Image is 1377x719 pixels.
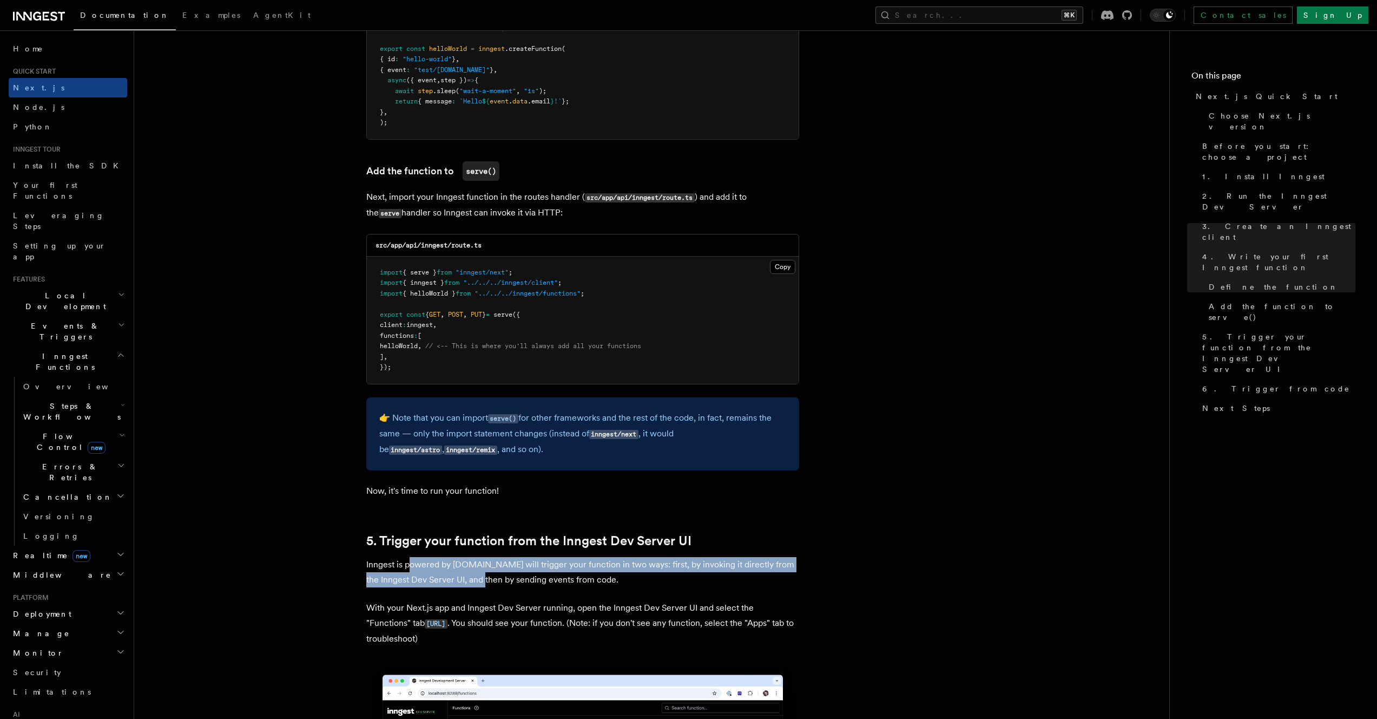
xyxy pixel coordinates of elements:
[9,290,118,312] span: Local Development
[380,55,395,63] span: { id
[488,414,518,423] code: serve()
[403,321,406,329] span: :
[176,3,247,29] a: Examples
[366,533,691,548] a: 5. Trigger your function from the Inngest Dev Server UI
[444,279,459,286] span: from
[437,76,440,84] span: ,
[471,45,475,53] span: =
[1209,110,1355,132] span: Choose Next.js version
[13,688,91,696] span: Limitations
[9,347,127,377] button: Inngest Functions
[380,332,414,339] span: functions
[406,311,425,318] span: const
[366,483,799,499] p: Now, it's time to run your function!
[380,119,387,126] span: );
[444,24,459,31] span: from
[9,39,127,58] a: Home
[9,648,64,658] span: Monitor
[380,353,384,361] span: ]
[13,103,64,112] span: Node.js
[19,492,113,502] span: Cancellation
[9,175,127,206] a: Your first Functions
[366,600,799,646] p: With your Next.js app and Inngest Dev Server running, open the Inngest Dev Server UI and select t...
[74,3,176,30] a: Documentation
[524,87,539,95] span: "1s"
[9,609,71,619] span: Deployment
[403,24,444,31] span: { inngest }
[463,24,501,31] span: "./client"
[406,76,437,84] span: ({ event
[380,311,403,318] span: export
[19,457,127,487] button: Errors & Retries
[9,682,127,702] a: Limitations
[1198,167,1355,186] a: 1. Install Inngest
[9,316,127,347] button: Events & Triggers
[1194,6,1293,24] a: Contact sales
[516,87,520,95] span: ,
[380,269,403,276] span: import
[585,193,695,202] code: src/app/api/inngest/route.ts
[1202,141,1355,162] span: Before you start: choose a project
[418,87,433,95] span: step
[1209,282,1338,292] span: Define the function
[406,321,433,329] span: inngest
[379,209,401,218] code: serve
[429,311,440,318] span: GET
[380,45,403,53] span: export
[444,446,497,455] code: inngest/remix
[13,668,61,677] span: Security
[501,24,505,31] span: ;
[433,321,437,329] span: ,
[19,396,127,427] button: Steps & Workflows
[425,619,447,629] code: [URL]
[403,269,437,276] span: { serve }
[380,363,391,371] span: });
[467,76,475,84] span: =>
[433,87,456,95] span: .sleep
[395,55,399,63] span: :
[1196,91,1338,102] span: Next.js Quick Start
[9,593,49,602] span: Platform
[380,24,403,31] span: import
[509,269,512,276] span: ;
[9,145,61,154] span: Inngest tour
[9,663,127,682] a: Security
[1209,301,1355,323] span: Add the function to serve()
[403,279,444,286] span: { inngest }
[253,11,311,19] span: AgentKit
[9,97,127,117] a: Node.js
[19,487,127,507] button: Cancellation
[505,45,562,53] span: .createFunction
[875,6,1083,24] button: Search...⌘K
[19,526,127,546] a: Logging
[1202,403,1270,414] span: Next Steps
[395,87,414,95] span: await
[1202,191,1355,212] span: 2. Run the Inngest Dev Server
[9,321,118,342] span: Events & Triggers
[1150,9,1176,22] button: Toggle dark mode
[9,275,45,284] span: Features
[1191,69,1355,87] h4: On this page
[384,353,387,361] span: ,
[512,311,520,318] span: ({
[1202,383,1350,394] span: 6. Trigger from code
[9,236,127,266] a: Setting up your app
[19,401,121,422] span: Steps & Workflows
[493,311,512,318] span: serve
[1198,327,1355,379] a: 5. Trigger your function from the Inngest Dev Server UI
[550,97,554,105] span: }
[482,311,486,318] span: }
[366,189,799,221] p: Next, import your Inngest function in the routes handler ( ) and add it to the handler so Inngest...
[482,97,490,105] span: ${
[448,311,463,318] span: POST
[456,87,459,95] span: (
[437,269,452,276] span: from
[19,507,127,526] a: Versioning
[380,108,384,116] span: }
[452,97,456,105] span: :
[13,211,104,231] span: Leveraging Steps
[486,311,490,318] span: =
[463,161,499,181] code: serve()
[403,55,452,63] span: "hello-world"
[80,11,169,19] span: Documentation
